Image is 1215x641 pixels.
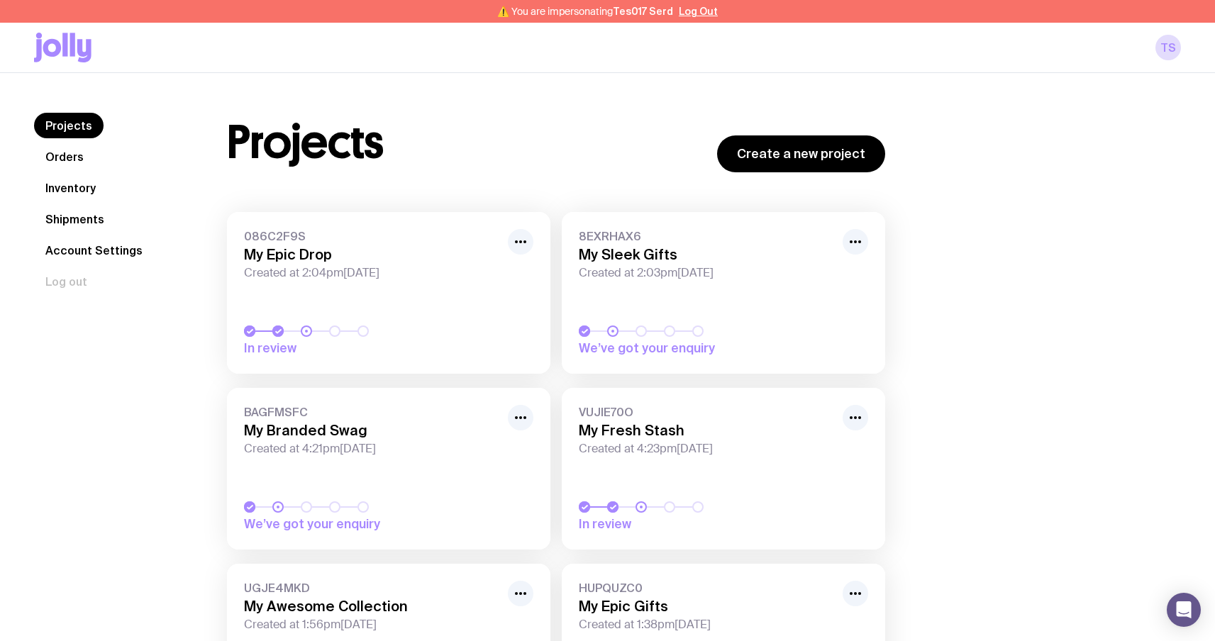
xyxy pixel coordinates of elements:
span: In review [579,515,777,533]
span: Created at 1:56pm[DATE] [244,618,499,632]
span: We’ve got your enquiry [579,340,777,357]
div: Open Intercom Messenger [1167,593,1201,627]
h1: Projects [227,120,384,165]
span: 8EXRHAX6 [579,229,834,243]
a: TS [1155,35,1181,60]
span: Created at 2:03pm[DATE] [579,266,834,280]
a: VUJIE70OMy Fresh StashCreated at 4:23pm[DATE]In review [562,388,885,550]
h3: My Epic Gifts [579,598,834,615]
h3: My Awesome Collection [244,598,499,615]
span: In review [244,340,443,357]
span: Created at 4:21pm[DATE] [244,442,499,456]
a: Shipments [34,206,116,232]
button: Log Out [679,6,718,17]
button: Log out [34,269,99,294]
span: 086C2F9S [244,229,499,243]
a: BAGFMSFCMy Branded SwagCreated at 4:21pm[DATE]We’ve got your enquiry [227,388,550,550]
span: Created at 4:23pm[DATE] [579,442,834,456]
span: We’ve got your enquiry [244,515,443,533]
span: Created at 1:38pm[DATE] [579,618,834,632]
a: Inventory [34,175,107,201]
span: VUJIE70O [579,405,834,419]
span: Created at 2:04pm[DATE] [244,266,499,280]
a: Orders [34,144,95,169]
span: BAGFMSFC [244,405,499,419]
a: Account Settings [34,238,154,263]
a: 086C2F9SMy Epic DropCreated at 2:04pm[DATE]In review [227,212,550,374]
span: HUPQUZC0 [579,581,834,595]
a: Projects [34,113,104,138]
h3: My Sleek Gifts [579,246,834,263]
span: ⚠️ You are impersonating [497,6,673,17]
h3: My Fresh Stash [579,422,834,439]
span: Tes017 Serd [613,6,673,17]
h3: My Branded Swag [244,422,499,439]
a: Create a new project [717,135,885,172]
a: 8EXRHAX6My Sleek GiftsCreated at 2:03pm[DATE]We’ve got your enquiry [562,212,885,374]
span: UGJE4MKD [244,581,499,595]
h3: My Epic Drop [244,246,499,263]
